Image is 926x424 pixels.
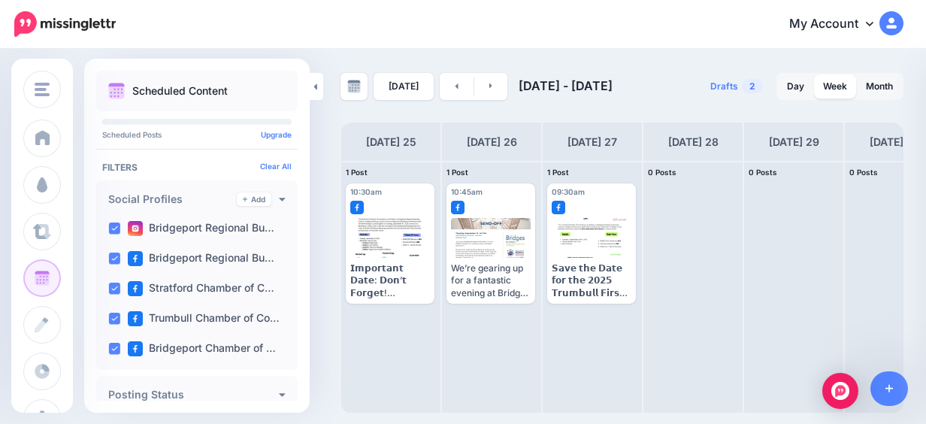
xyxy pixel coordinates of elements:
[519,78,613,93] span: [DATE] - [DATE]
[346,168,368,177] span: 1 Post
[451,187,483,196] span: 10:45am
[128,311,143,326] img: facebook-square.png
[108,389,279,400] h4: Posting Status
[547,168,569,177] span: 1 Post
[108,194,237,204] h4: Social Profiles
[710,82,738,91] span: Drafts
[108,83,125,99] img: calendar.png
[14,11,116,37] img: Missinglettr
[128,341,143,356] img: facebook-square.png
[451,262,531,299] div: We’re gearing up for a fantastic evening at Bridges by EPOCH! Have you registered for the 𝗕𝗥𝗕𝗖 𝟱𝘁...
[857,74,902,98] a: Month
[128,281,274,296] label: Stratford Chamber of C…
[567,133,617,151] h4: [DATE] 27
[102,162,292,173] h4: Filters
[237,192,271,206] a: Add
[552,187,585,196] span: 09:30am
[774,6,903,43] a: My Account
[648,168,676,177] span: 0 Posts
[822,373,858,409] div: Open Intercom Messenger
[668,133,719,151] h4: [DATE] 28
[128,221,274,236] label: Bridgeport Regional Bu…
[350,187,382,196] span: 10:30am
[742,79,763,93] span: 2
[552,262,631,299] div: 𝗦𝗮𝘃𝗲 𝘁𝗵𝗲 𝗗𝗮𝘁𝗲 𝗳𝗼𝗿 𝘁𝗵𝗲 𝟮𝟬𝟮𝟱 𝗧𝗿𝘂𝗺𝗯𝘂𝗹𝗹 𝗙𝗶𝗿𝘀𝘁 𝗦𝗲𝗹𝗲𝗰𝘁𝗺𝗮𝗻'𝘀 𝗔𝗱𝗱𝗿𝗲𝘀𝘀! The Trumbull Chamber of Commerce, ...
[102,131,292,138] p: Scheduled Posts
[814,74,856,98] a: Week
[701,73,772,100] a: Drafts2
[467,133,517,151] h4: [DATE] 26
[128,221,143,236] img: instagram-square.png
[35,83,50,96] img: menu.png
[350,262,430,299] div: 𝗜𝗺𝗽𝗼𝗿𝘁𝗮𝗻𝘁 𝗗𝗮𝘁𝗲: 𝗗𝗼𝗻’𝘁 𝗙𝗼𝗿𝗴𝗲𝘁! The 𝗦𝘁𝗿𝗮𝘁𝗳𝗼𝗿𝗱 𝗖𝗵𝗮𝗺𝗯𝗲𝗿 𝗼𝗳 𝗖𝗼𝗺𝗺𝗲𝗿𝗰𝗲, affiliated with 𝘁𝗵𝗲 𝗕𝗿𝗶𝗱𝗴𝗲𝗽𝗼𝗿𝘁 𝗥...
[347,80,361,93] img: calendar-grey-darker.png
[128,251,143,266] img: facebook-square.png
[128,251,274,266] label: Bridgeport Regional Bu…
[260,162,292,171] a: Clear All
[778,74,813,98] a: Day
[870,133,920,151] h4: [DATE] 30
[366,133,416,151] h4: [DATE] 25
[350,201,364,214] img: facebook-square.png
[749,168,777,177] span: 0 Posts
[261,130,292,139] a: Upgrade
[446,168,468,177] span: 1 Post
[451,201,465,214] img: facebook-square.png
[769,133,819,151] h4: [DATE] 29
[374,73,434,100] a: [DATE]
[128,341,276,356] label: Bridgeport Chamber of …
[132,86,228,96] p: Scheduled Content
[849,168,878,177] span: 0 Posts
[552,201,565,214] img: facebook-square.png
[128,281,143,296] img: facebook-square.png
[128,311,280,326] label: Trumbull Chamber of Co…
